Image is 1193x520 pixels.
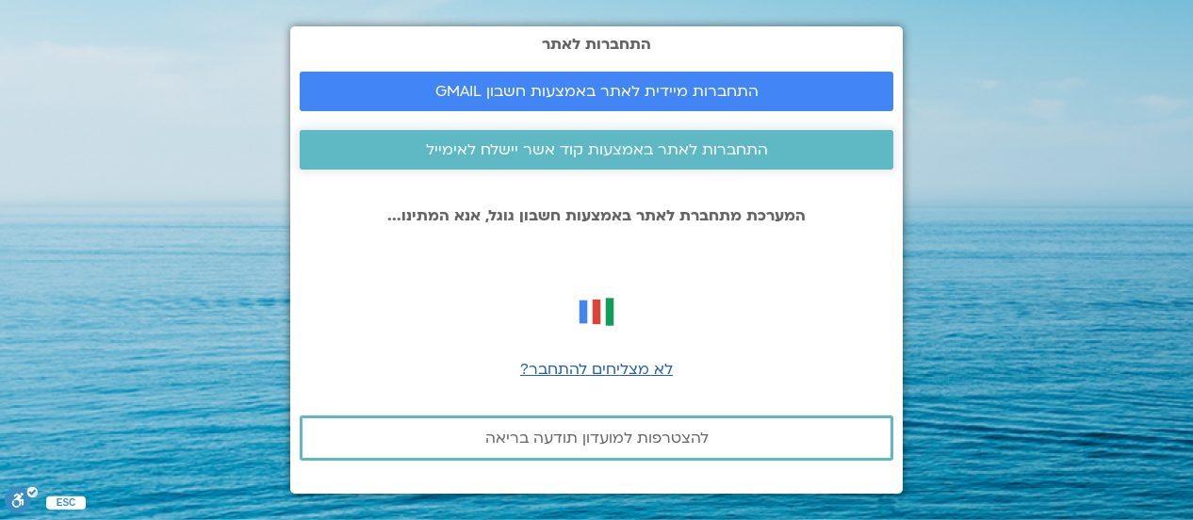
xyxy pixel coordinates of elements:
[300,72,893,111] a: התחברות מיידית לאתר באמצעות חשבון GMAIL
[300,130,893,170] a: התחברות לאתר באמצעות קוד אשר יישלח לאימייל
[300,207,893,224] p: המערכת מתחברת לאתר באמצעות חשבון גוגל, אנא המתינו...
[485,430,709,447] span: להצטרפות למועדון תודעה בריאה
[435,83,759,100] span: התחברות מיידית לאתר באמצעות חשבון GMAIL
[300,415,893,461] a: להצטרפות למועדון תודעה בריאה
[300,36,893,53] h2: התחברות לאתר
[520,359,673,380] a: לא מצליחים להתחבר?
[426,141,768,158] span: התחברות לאתר באמצעות קוד אשר יישלח לאימייל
